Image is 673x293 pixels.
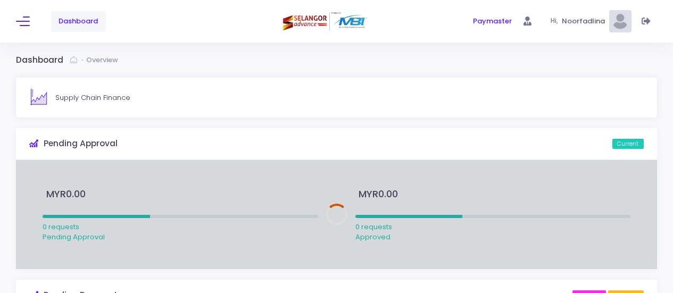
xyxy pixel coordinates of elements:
[55,93,643,103] div: Supply Chain Finance
[44,139,118,149] h3: Pending Approval
[51,11,106,32] a: Dashboard
[473,16,512,27] span: Paymaster
[612,139,644,149] span: Current
[609,10,632,32] img: Pic
[86,55,121,65] a: Overview
[283,12,369,30] img: Logo
[59,16,98,27] span: Dashboard
[16,55,70,65] h3: Dashboard
[562,16,609,27] span: Noorfadlina
[551,16,562,26] span: Hi,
